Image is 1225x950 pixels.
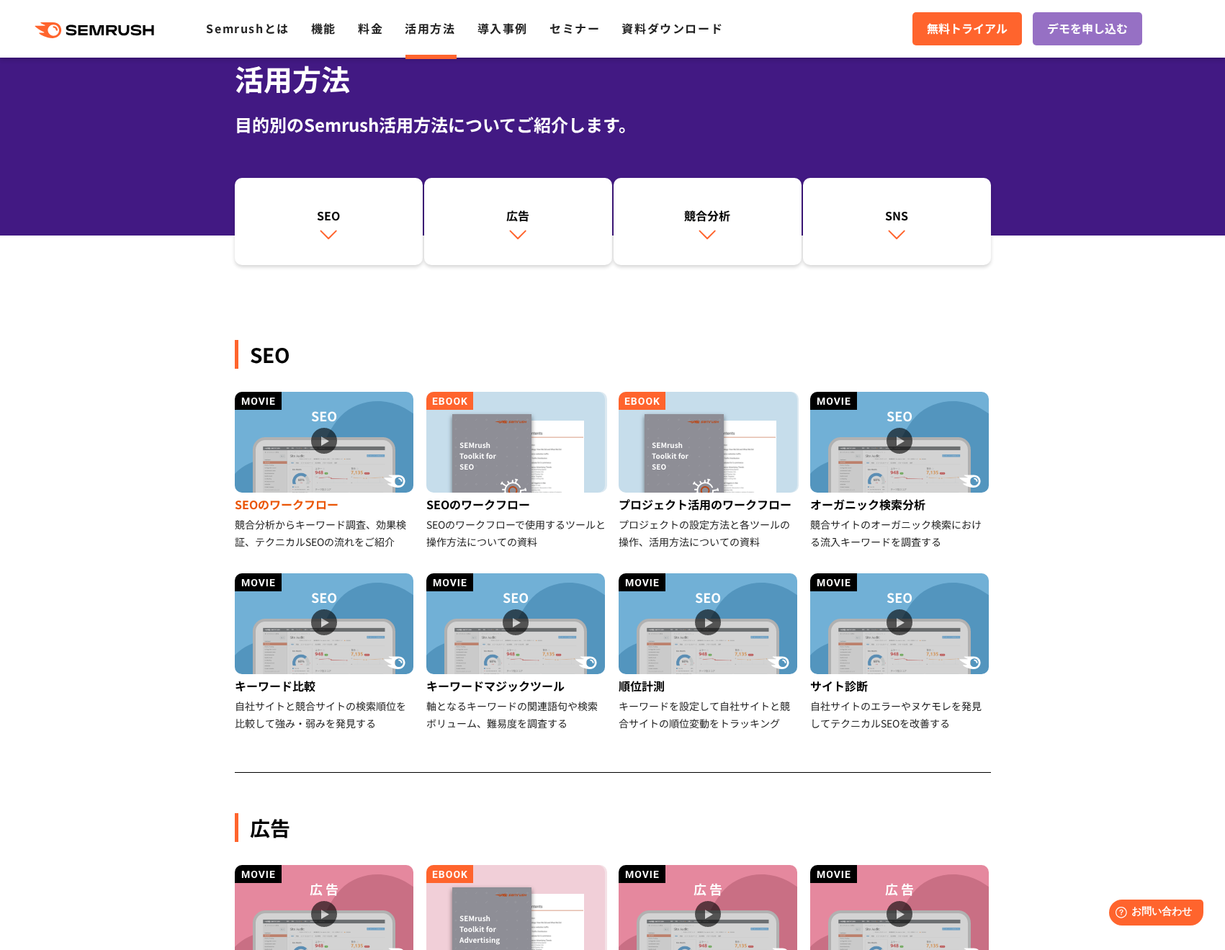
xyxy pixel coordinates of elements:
a: 広告 [424,178,612,266]
a: 競合分析 [614,178,802,266]
span: デモを申し込む [1047,19,1128,38]
a: SEOのワークフロー SEOのワークフローで使用するツールと操作方法についての資料 [426,392,607,550]
div: 広告 [431,207,605,224]
a: SNS [803,178,991,266]
iframe: Help widget launcher [1097,894,1209,934]
div: SEOのワークフロー [426,493,607,516]
div: 軸となるキーワードの関連語句や検索ボリューム、難易度を調査する [426,697,607,732]
div: オーガニック検索分析 [810,493,991,516]
a: 料金 [358,19,383,37]
div: 競合分析 [621,207,794,224]
div: キーワード比較 [235,674,416,697]
a: サイト診断 自社サイトのエラーやヌケモレを発見してテクニカルSEOを改善する [810,573,991,732]
div: SEO [235,340,991,369]
span: 無料トライアル [927,19,1008,38]
div: プロジェクト活用のワークフロー [619,493,799,516]
a: 機能 [311,19,336,37]
div: SEO [242,207,416,224]
div: SNS [810,207,984,224]
a: キーワードマジックツール 軸となるキーワードの関連語句や検索ボリューム、難易度を調査する [426,573,607,732]
div: 順位計測 [619,674,799,697]
div: 自社サイトと競合サイトの検索順位を比較して強み・弱みを発見する [235,697,416,732]
div: 目的別のSemrush活用方法についてご紹介します。 [235,112,991,138]
div: 競合サイトのオーガニック検索における流入キーワードを調査する [810,516,991,550]
a: セミナー [549,19,600,37]
a: 順位計測 キーワードを設定して自社サイトと競合サイトの順位変動をトラッキング [619,573,799,732]
div: サイト診断 [810,674,991,697]
a: 活用方法 [405,19,455,37]
a: 導入事例 [477,19,528,37]
a: SEOのワークフロー 競合分析からキーワード調査、効果検証、テクニカルSEOの流れをご紹介 [235,392,416,550]
a: キーワード比較 自社サイトと競合サイトの検索順位を比較して強み・弱みを発見する [235,573,416,732]
a: プロジェクト活用のワークフロー プロジェクトの設定方法と各ツールの操作、活用方法についての資料 [619,392,799,550]
a: デモを申し込む [1033,12,1142,45]
div: キーワードを設定して自社サイトと競合サイトの順位変動をトラッキング [619,697,799,732]
div: 自社サイトのエラーやヌケモレを発見してテクニカルSEOを改善する [810,697,991,732]
div: プロジェクトの設定方法と各ツールの操作、活用方法についての資料 [619,516,799,550]
div: キーワードマジックツール [426,674,607,697]
a: 無料トライアル [912,12,1022,45]
a: オーガニック検索分析 競合サイトのオーガニック検索における流入キーワードを調査する [810,392,991,550]
div: SEOのワークフローで使用するツールと操作方法についての資料 [426,516,607,550]
div: 競合分析からキーワード調査、効果検証、テクニカルSEOの流れをご紹介 [235,516,416,550]
div: SEOのワークフロー [235,493,416,516]
h1: 活用方法 [235,58,991,100]
div: 広告 [235,813,991,842]
a: SEO [235,178,423,266]
a: Semrushとは [206,19,289,37]
a: 資料ダウンロード [622,19,723,37]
